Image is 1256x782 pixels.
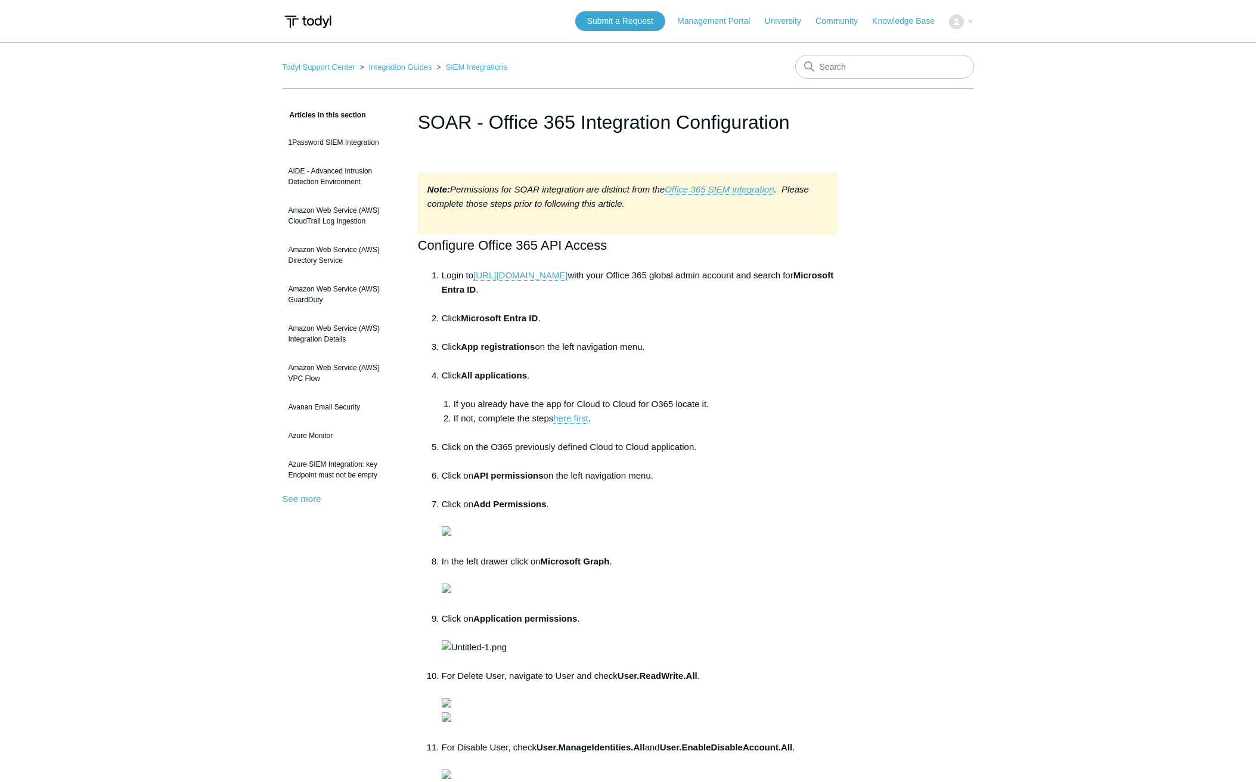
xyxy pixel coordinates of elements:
li: Click on . [442,497,839,554]
li: Integration Guides [357,63,434,72]
a: Office 365 SIEM integration [665,184,774,195]
a: Amazon Web Service (AWS) Directory Service [283,238,400,272]
li: Click . [442,311,839,340]
img: 28485733024275 [442,712,451,722]
a: Amazon Web Service (AWS) GuardDuty [283,278,400,311]
strong: Microsoft Graph [541,556,610,566]
li: If you already have the app for Cloud to Cloud for O365 locate it. [454,397,839,411]
a: [URL][DOMAIN_NAME] [473,270,567,281]
strong: User.ReadWrite.All [618,671,697,681]
h1: SOAR - Office 365 Integration Configuration [418,108,839,136]
a: here first [553,413,588,424]
li: Login to with your Office 365 global admin account and search for . [442,268,839,311]
img: 28485733049747 [442,769,451,779]
img: 28485733445395 [442,526,451,536]
img: Untitled-1.png [442,640,507,654]
li: Click on on the left navigation menu. [442,468,839,497]
li: Todyl Support Center [283,63,358,72]
strong: API permissions [473,470,544,480]
a: See more [283,494,321,504]
a: Azure SIEM Integration: key Endpoint must not be empty [283,453,400,486]
a: University [764,15,812,27]
strong: Add Permissions [473,499,547,509]
a: 1Password SIEM Integration [283,131,400,154]
strong: Application permissions [473,613,577,623]
a: Amazon Web Service (AWS) CloudTrail Log Ingestion [283,199,400,232]
li: Click . [442,368,839,440]
li: For Delete User, navigate to User and check . [442,669,839,740]
a: Integration Guides [368,63,432,72]
li: Click on the left navigation menu. [442,340,839,368]
li: Click on the O365 previously defined Cloud to Cloud application. [442,440,839,468]
a: Amazon Web Service (AWS) Integration Details [283,317,400,350]
h2: Configure Office 365 API Access [418,235,839,256]
img: Todyl Support Center Help Center home page [283,11,333,33]
a: Knowledge Base [872,15,947,27]
li: In the left drawer click on . [442,554,839,612]
strong: User.ManageIdentities.All [536,742,645,752]
li: If not, complete the steps . [454,411,839,440]
li: SIEM Integrations [434,63,507,72]
a: Submit a Request [575,11,665,31]
strong: Note: [427,184,450,194]
a: Avanan Email Security [283,396,400,418]
a: Todyl Support Center [283,63,355,72]
strong: All applications [461,370,527,380]
a: SIEM Integrations [446,63,507,72]
a: Azure Monitor [283,424,400,447]
img: 28485733010963 [442,698,451,707]
a: Management Portal [677,15,762,27]
img: 28485733007891 [442,584,451,593]
a: Community [815,15,870,27]
li: Click on . [442,612,839,669]
a: AIDE - Advanced Intrusion Detection Environment [283,160,400,193]
strong: Microsoft Entra ID [442,270,834,294]
em: Permissions for SOAR integration are distinct from the . Please complete those steps prior to fol... [427,184,809,209]
span: Articles in this section [283,111,366,119]
strong: Microsoft Entra ID [461,313,538,323]
input: Search [795,55,974,79]
strong: App registrations [461,342,535,352]
strong: User.EnableDisableAccount.All [660,742,793,752]
a: Amazon Web Service (AWS) VPC Flow [283,356,400,390]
